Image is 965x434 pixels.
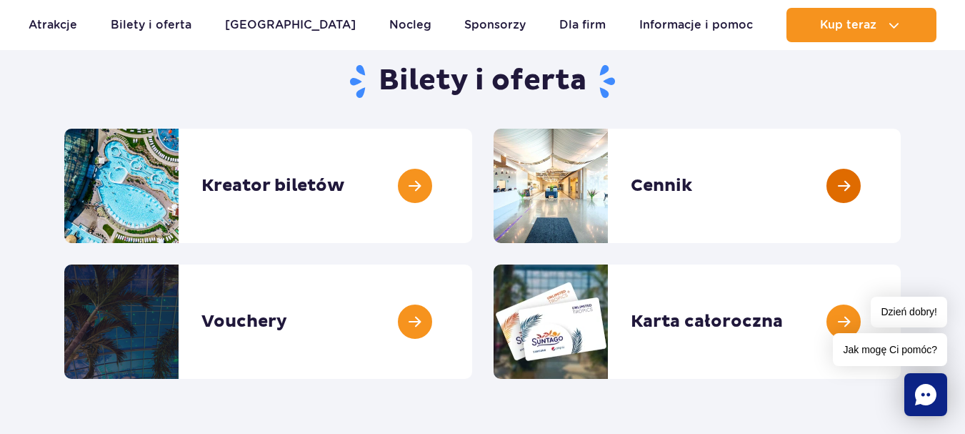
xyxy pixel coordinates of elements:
[29,8,77,42] a: Atrakcje
[833,333,947,366] span: Jak mogę Ci pomóc?
[786,8,936,42] button: Kup teraz
[389,8,431,42] a: Nocleg
[904,373,947,416] div: Chat
[111,8,191,42] a: Bilety i oferta
[225,8,356,42] a: [GEOGRAPHIC_DATA]
[559,8,606,42] a: Dla firm
[64,63,901,100] h1: Bilety i oferta
[871,297,947,327] span: Dzień dobry!
[820,19,876,31] span: Kup teraz
[639,8,753,42] a: Informacje i pomoc
[464,8,526,42] a: Sponsorzy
